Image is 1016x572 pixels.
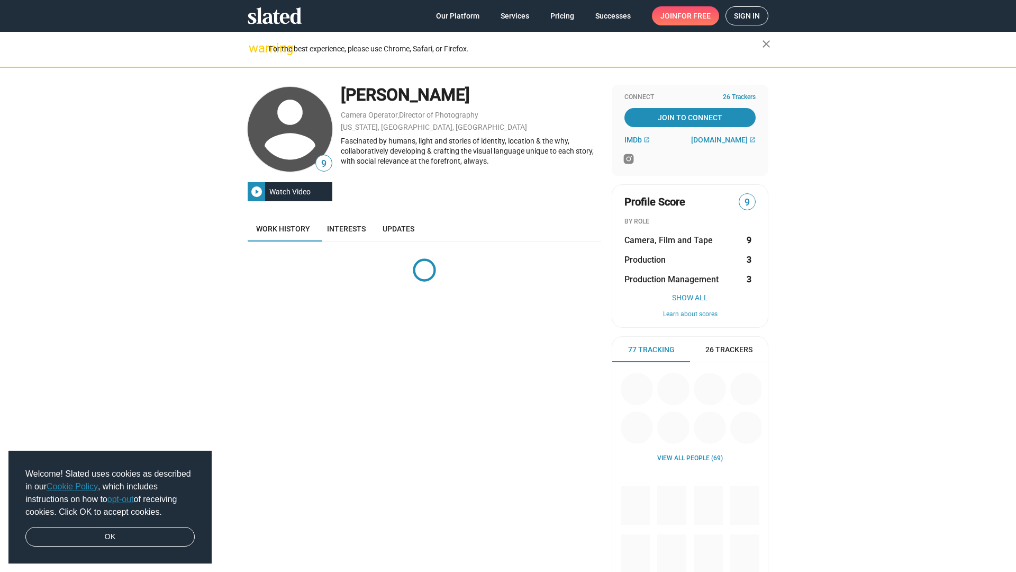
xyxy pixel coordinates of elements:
[341,123,527,131] a: [US_STATE], [GEOGRAPHIC_DATA], [GEOGRAPHIC_DATA]
[624,310,756,319] button: Learn about scores
[374,216,423,242] a: Updates
[747,235,751,246] strong: 9
[628,345,675,355] span: 77 Tracking
[492,6,538,25] a: Services
[624,293,756,302] button: Show All
[249,42,261,55] mat-icon: warning
[627,108,754,127] span: Join To Connect
[725,6,768,25] a: Sign in
[624,218,756,226] div: BY ROLE
[327,225,366,233] span: Interests
[595,6,631,25] span: Successes
[739,195,755,210] span: 9
[248,182,332,201] button: Watch Video
[25,468,195,519] span: Welcome! Slated uses cookies as described in our , which includes instructions on how to of recei...
[624,254,666,265] span: Production
[436,6,479,25] span: Our Platform
[760,38,773,50] mat-icon: close
[341,111,398,119] a: Camera Operator
[250,185,263,198] mat-icon: play_circle_filled
[107,495,134,504] a: opt-out
[624,235,713,246] span: Camera, Film and Tape
[25,527,195,547] a: dismiss cookie message
[660,6,711,25] span: Join
[677,6,711,25] span: for free
[723,93,756,102] span: 26 Trackers
[399,111,478,119] a: Director of Photography
[652,6,719,25] a: Joinfor free
[624,136,642,144] span: IMDb
[341,136,601,166] div: Fascinated by humans, light and stories of identity, location & the why, collaboratively developi...
[383,225,414,233] span: Updates
[624,274,719,285] span: Production Management
[501,6,529,25] span: Services
[691,136,748,144] span: [DOMAIN_NAME]
[624,93,756,102] div: Connect
[319,216,374,242] a: Interests
[643,137,650,143] mat-icon: open_in_new
[8,451,212,564] div: cookieconsent
[542,6,583,25] a: Pricing
[747,274,751,285] strong: 3
[248,216,319,242] a: Work history
[265,182,315,201] div: Watch Video
[398,113,399,119] span: ,
[624,108,756,127] a: Join To Connect
[587,6,639,25] a: Successes
[657,454,723,463] a: View all People (69)
[691,136,756,144] a: [DOMAIN_NAME]
[256,225,310,233] span: Work history
[624,136,650,144] a: IMDb
[47,482,98,491] a: Cookie Policy
[734,7,760,25] span: Sign in
[749,137,756,143] mat-icon: open_in_new
[550,6,574,25] span: Pricing
[705,345,752,355] span: 26 Trackers
[316,157,332,171] span: 9
[341,84,601,106] div: [PERSON_NAME]
[624,195,685,209] span: Profile Score
[428,6,488,25] a: Our Platform
[747,254,751,265] strong: 3
[269,42,762,56] div: For the best experience, please use Chrome, Safari, or Firefox.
